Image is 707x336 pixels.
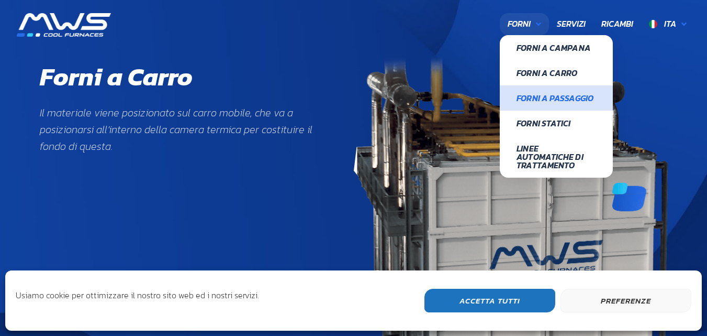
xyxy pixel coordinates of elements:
button: Accetta Tutti [424,289,555,312]
a: Forni a Carro [500,60,613,85]
h1: Forni a Carro [40,62,193,92]
span: Ita [664,17,676,30]
span: Linee Automatiche di Trattamento [517,144,596,169]
a: Servizi [549,13,593,35]
a: Ita [641,13,694,35]
span: Forni a Carro [517,69,596,77]
a: Forni a Campana [500,35,613,60]
span: Forni [508,17,531,31]
div: Usiamo cookie per ottimizzare il nostro sito web ed i nostri servizi. [16,289,259,310]
a: Forni Statici [500,111,613,136]
button: Preferenze [560,289,691,312]
a: Ricambi [593,13,641,35]
span: Forni a Campana [517,44,596,52]
a: Linee Automatiche di Trattamento [500,136,613,178]
span: Forni a Passaggio [517,94,596,102]
img: MWS s.r.l. [17,13,111,37]
a: Forni [500,13,549,35]
span: Forni Statici [517,119,596,127]
p: Il materiale viene posizionato sul carro mobile, che va a posizionarsi all’interno della camera t... [40,104,322,155]
span: Ricambi [601,17,633,31]
span: Servizi [557,17,586,31]
a: Forni a Passaggio [500,85,613,111]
